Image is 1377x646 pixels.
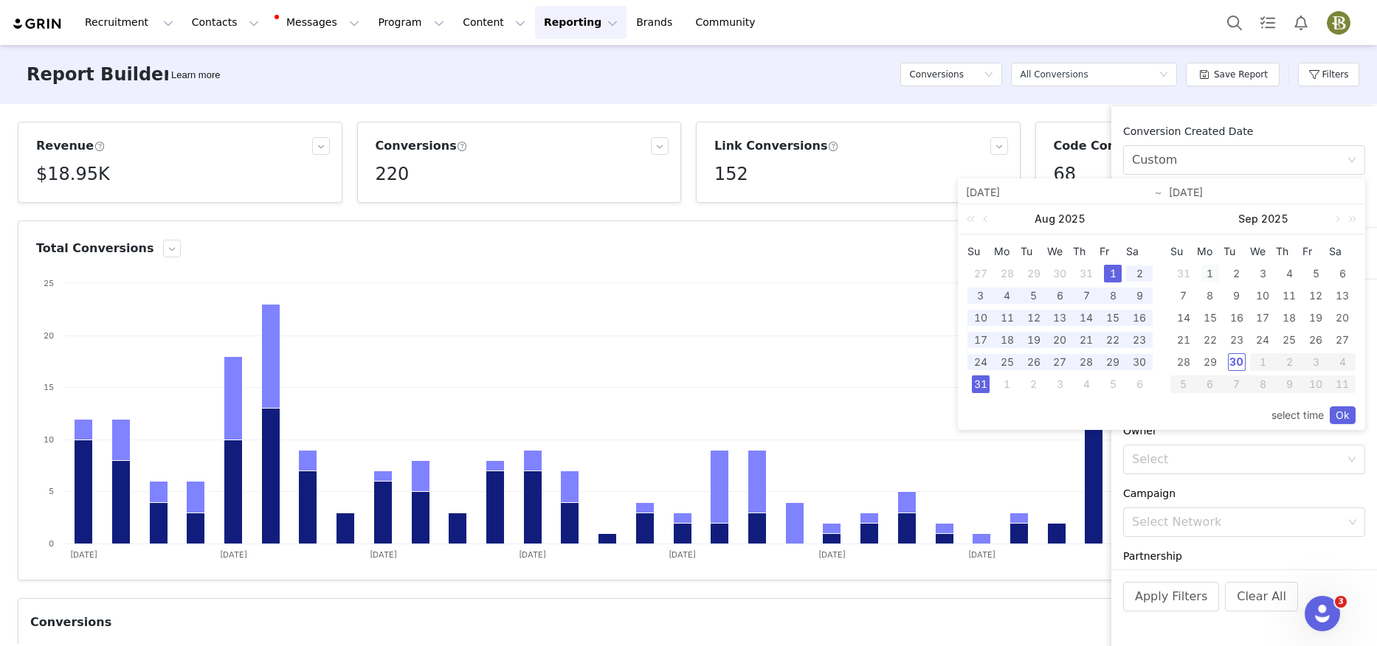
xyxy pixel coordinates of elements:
[1073,240,1100,263] th: Thu
[1254,331,1271,349] div: 24
[714,161,748,187] h5: 152
[1077,309,1095,327] div: 14
[1329,373,1356,395] td: October 11, 2025
[1021,351,1047,373] td: August 26, 2025
[1197,263,1224,285] td: September 1, 2025
[1073,373,1100,395] td: September 4, 2025
[1073,307,1100,329] td: August 14, 2025
[1126,329,1153,351] td: August 23, 2025
[1100,263,1126,285] td: August 1, 2025
[1175,309,1193,327] div: 14
[1302,375,1329,393] div: 10
[1126,307,1153,329] td: August 16, 2025
[1250,373,1277,395] td: October 8, 2025
[1186,63,1280,86] button: Save Report
[1077,375,1095,393] div: 4
[1330,406,1356,424] a: Ok
[1021,307,1047,329] td: August 12, 2025
[994,263,1021,285] td: July 28, 2025
[76,6,182,39] button: Recruitment
[1170,245,1197,258] span: Su
[1057,204,1087,234] a: 2025
[1169,184,1357,201] input: End date
[1100,329,1126,351] td: August 22, 2025
[1327,11,1350,35] img: 4250c0fc-676a-4aa5-b993-636168ef9343.png
[1025,309,1043,327] div: 12
[1131,331,1148,349] div: 23
[1073,285,1100,307] td: August 7, 2025
[1131,353,1148,371] div: 30
[998,353,1016,371] div: 25
[49,538,54,549] text: 0
[972,353,990,371] div: 24
[1170,240,1197,263] th: Sun
[1047,240,1074,263] th: Wed
[1307,309,1325,327] div: 19
[44,382,54,392] text: 15
[1302,353,1329,371] div: 3
[1347,156,1356,166] i: icon: down
[1104,375,1122,393] div: 5
[1302,285,1329,307] td: September 12, 2025
[1025,353,1043,371] div: 26
[1250,353,1277,371] div: 1
[1170,351,1197,373] td: September 28, 2025
[1224,307,1250,329] td: September 16, 2025
[369,6,453,39] button: Program
[1197,351,1224,373] td: September 29, 2025
[1104,309,1122,327] div: 15
[1131,309,1148,327] div: 16
[1224,375,1250,393] div: 7
[1228,287,1246,305] div: 9
[376,137,468,155] h3: Conversions
[376,161,410,187] h5: 220
[1073,263,1100,285] td: July 31, 2025
[1224,263,1250,285] td: September 2, 2025
[1047,307,1074,329] td: August 13, 2025
[994,285,1021,307] td: August 4, 2025
[1170,375,1197,393] div: 5
[1047,263,1074,285] td: July 30, 2025
[1170,373,1197,395] td: October 5, 2025
[1021,285,1047,307] td: August 5, 2025
[1073,329,1100,351] td: August 21, 2025
[1276,240,1302,263] th: Thu
[220,549,247,560] text: [DATE]
[1100,240,1126,263] th: Fri
[1333,287,1351,305] div: 13
[44,434,54,445] text: 10
[519,549,546,560] text: [DATE]
[967,240,994,263] th: Sun
[1170,285,1197,307] td: September 7, 2025
[967,307,994,329] td: August 10, 2025
[1025,375,1043,393] div: 2
[994,307,1021,329] td: August 11, 2025
[1170,329,1197,351] td: September 21, 2025
[1276,285,1302,307] td: September 11, 2025
[1077,287,1095,305] div: 7
[1347,455,1356,465] i: icon: down
[1021,329,1047,351] td: August 19, 2025
[1224,285,1250,307] td: September 9, 2025
[994,240,1021,263] th: Mon
[1131,265,1148,282] div: 2
[1335,596,1347,608] span: 3
[1132,146,1177,174] div: Custom
[994,329,1021,351] td: August 18, 2025
[1302,245,1329,258] span: Fr
[1318,11,1365,35] button: Profile
[1131,287,1148,305] div: 9
[980,204,993,234] a: Previous month (PageUp)
[1201,265,1219,282] div: 1
[998,287,1016,305] div: 4
[1298,63,1359,86] button: Filters
[370,549,397,560] text: [DATE]
[1033,204,1057,234] a: Aug
[1276,353,1302,371] div: 2
[1123,125,1253,137] span: Conversion Created Date
[1224,351,1250,373] td: September 30, 2025
[1197,373,1224,395] td: October 6, 2025
[687,6,771,39] a: Community
[994,351,1021,373] td: August 25, 2025
[1307,287,1325,305] div: 12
